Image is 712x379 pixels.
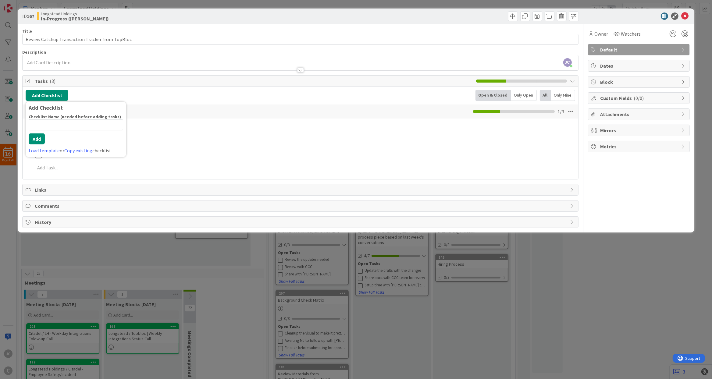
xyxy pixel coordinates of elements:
[600,62,678,69] span: Dates
[45,139,574,146] p: Review with [PERSON_NAME]
[35,77,472,85] span: Tasks
[563,58,572,67] span: JC
[634,95,644,101] span: ( 0/0 )
[29,105,123,111] div: Add Checklist
[600,94,678,102] span: Custom Fields
[35,202,567,210] span: Comments
[41,16,109,21] b: In-Progress ([PERSON_NAME])
[551,90,575,101] div: Only Mine
[50,78,55,84] span: ( 3 )
[600,46,678,53] span: Default
[22,49,46,55] span: Description
[22,28,32,34] label: Title
[621,30,641,37] span: Watchers
[64,147,92,154] a: Copy existing
[22,12,34,20] span: ID
[35,186,567,193] span: Links
[600,78,678,86] span: Block
[511,90,537,101] div: Only Open
[29,147,123,154] div: or checklist
[45,151,574,158] p: Review with Citadel?
[26,90,68,101] button: Add Checklist
[558,108,564,115] span: 1 / 3
[13,1,28,8] span: Support
[22,34,578,45] input: type card name here...
[595,30,608,37] span: Owner
[41,11,109,16] span: Longstead Holdings
[600,127,678,134] span: Mirrors
[29,114,121,119] label: Checklist Name (needed before adding tasks)
[600,111,678,118] span: Attachments
[540,90,551,101] div: All
[35,218,567,226] span: History
[29,147,60,154] a: Load template
[475,90,511,101] div: Open & Closed
[29,133,45,144] button: Add
[45,121,574,128] p: Review with TopBloc
[600,143,678,150] span: Metrics
[27,13,34,19] b: 167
